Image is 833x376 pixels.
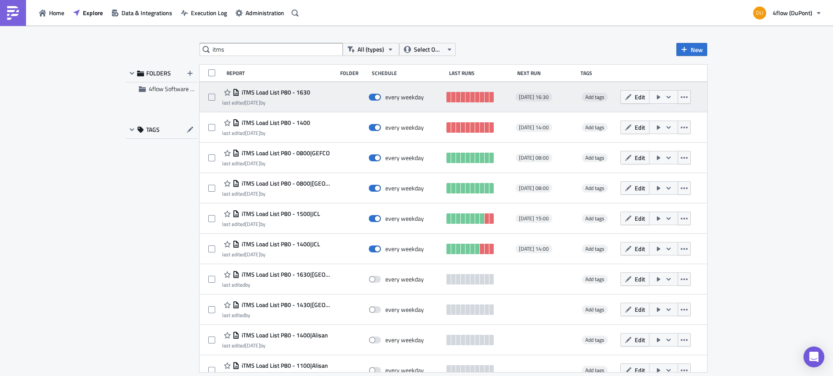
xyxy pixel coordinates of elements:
[585,305,604,314] span: Add tags
[620,121,649,134] button: Edit
[222,190,332,197] div: last edited by
[246,8,284,17] span: Administration
[582,154,608,162] span: Add tags
[146,126,160,134] span: TAGS
[582,93,608,101] span: Add tags
[357,45,384,54] span: All (types)
[582,336,608,344] span: Add tags
[635,153,645,162] span: Edit
[385,124,424,131] div: every weekday
[35,6,69,20] button: Home
[245,220,260,228] time: 2025-10-10T15:55:25Z
[6,6,20,20] img: PushMetrics
[222,342,328,349] div: last edited by
[635,335,645,344] span: Edit
[83,8,103,17] span: Explore
[748,3,826,23] button: 4flow (DuPont)
[582,366,608,375] span: Add tags
[343,43,399,56] button: All (types)
[676,43,707,56] button: New
[620,181,649,195] button: Edit
[245,129,260,137] time: 2025-09-22T14:32:31Z
[635,123,645,132] span: Edit
[385,306,424,314] div: every weekday
[582,123,608,132] span: Add tags
[222,281,332,288] div: last edited by
[239,119,310,127] span: iTMS Load List P80 - 1400
[239,88,310,96] span: iTMS Load List P80 - 1630
[239,271,332,278] span: iTMS Load List P80 - 1630|Alisan
[385,215,424,222] div: every weekday
[239,301,332,309] span: iTMS Load List P80 - 1430|Alisan
[245,98,260,107] time: 2025-09-22T14:33:00Z
[146,69,171,77] span: FOLDERS
[635,183,645,193] span: Edit
[691,45,703,54] span: New
[585,123,604,131] span: Add tags
[773,8,812,17] span: 4flow (DuPont)
[245,159,260,167] time: 2025-05-20T17:07:03Z
[585,336,604,344] span: Add tags
[519,215,549,222] span: [DATE] 15:00
[585,184,604,192] span: Add tags
[222,99,310,106] div: last edited by
[620,212,649,225] button: Edit
[245,341,260,350] time: 2025-05-20T11:12:52Z
[620,303,649,316] button: Edit
[519,245,549,252] span: [DATE] 14:00
[620,151,649,164] button: Edit
[245,250,260,258] time: 2025-10-10T08:00:13Z
[385,154,424,162] div: every weekday
[200,43,343,56] input: Search Reports
[385,366,424,374] div: every weekday
[239,210,320,218] span: iTMS Load List P80 - 1500|JCL
[582,305,608,314] span: Add tags
[385,93,424,101] div: every weekday
[239,331,328,339] span: iTMS Load List P80 - 1400|Alisan
[385,336,424,344] div: every weekday
[519,154,549,161] span: [DATE] 08:00
[414,45,443,54] span: Select Owner
[245,190,260,198] time: 2025-05-20T16:53:04Z
[239,149,330,157] span: iTMS Load List P80 - 0800|GEFCO
[372,70,445,76] div: Schedule
[49,8,64,17] span: Home
[517,70,577,76] div: Next Run
[69,6,107,20] button: Explore
[231,6,289,20] button: Administration
[449,70,513,76] div: Last Runs
[635,244,645,253] span: Edit
[620,272,649,286] button: Edit
[580,70,617,76] div: Tags
[635,214,645,223] span: Edit
[239,362,328,369] span: iTMS Load List P80 - 1100|Alisan
[585,93,604,101] span: Add tags
[519,124,549,131] span: [DATE] 14:00
[585,366,604,374] span: Add tags
[582,214,608,223] span: Add tags
[585,154,604,162] span: Add tags
[107,6,177,20] button: Data & Integrations
[635,366,645,375] span: Edit
[752,6,767,20] img: Avatar
[385,184,424,192] div: every weekday
[385,245,424,253] div: every weekday
[399,43,456,56] button: Select Owner
[239,180,332,187] span: iTMS Load List P80 - 0800|Finsterwalder
[191,8,227,17] span: Execution Log
[585,275,604,283] span: Add tags
[620,333,649,347] button: Edit
[803,347,824,367] div: Open Intercom Messenger
[149,84,202,93] span: 4flow Software KAM
[385,275,424,283] div: every weekday
[222,251,320,258] div: last edited by
[222,312,332,318] div: last edited by
[340,70,367,76] div: Folder
[177,6,231,20] button: Execution Log
[222,160,330,167] div: last edited by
